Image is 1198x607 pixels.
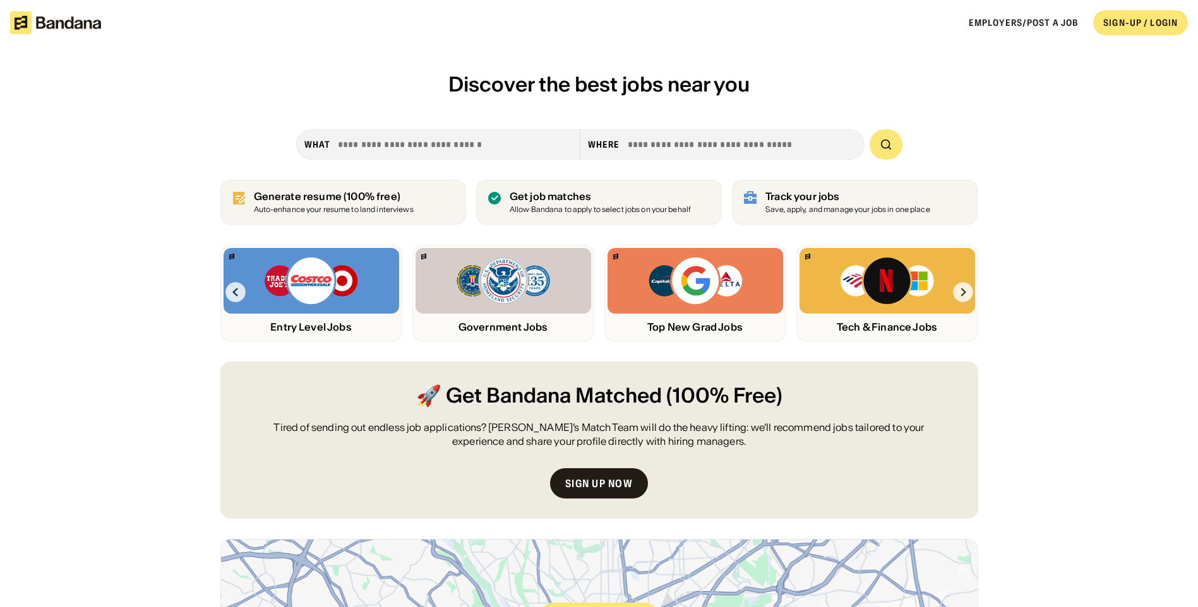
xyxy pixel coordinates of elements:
img: Bandana logo [421,254,426,259]
a: Get job matches Allow Bandana to apply to select jobs on your behalf [476,180,722,225]
div: Sign up now [565,478,633,488]
span: 🚀 Get Bandana Matched [416,382,662,410]
img: Trader Joe’s, Costco, Target logos [263,256,359,306]
div: Save, apply, and manage your jobs in one place [765,206,930,214]
img: Bandana logo [229,254,234,259]
div: what [304,139,330,150]
div: Top New Grad Jobs [608,321,783,333]
div: Generate resume [254,191,414,203]
span: (100% Free) [666,382,782,410]
div: Entry Level Jobs [224,321,399,333]
span: Discover the best jobs near you [448,71,750,97]
img: FBI, DHS, MWRD logos [455,256,551,306]
img: Right Arrow [953,282,973,302]
a: Bandana logoFBI, DHS, MWRD logosGovernment Jobs [412,245,594,341]
div: Allow Bandana to apply to select jobs on your behalf [510,206,691,214]
div: Government Jobs [416,321,591,333]
a: Track your jobs Save, apply, and manage your jobs in one place [732,180,978,225]
div: Track your jobs [765,191,930,203]
a: Employers/Post a job [969,17,1078,28]
img: Bandana logo [613,254,618,259]
span: (100% free) [344,190,400,203]
div: Get job matches [510,191,691,203]
img: Bandana logotype [10,11,101,34]
img: Bandana logo [805,254,810,259]
img: Capital One, Google, Delta logos [647,256,743,306]
div: SIGN-UP / LOGIN [1103,17,1178,28]
div: Tech & Finance Jobs [800,321,975,333]
a: Sign up now [550,468,648,498]
a: Bandana logoCapital One, Google, Delta logosTop New Grad Jobs [604,245,786,341]
div: Where [588,139,620,150]
a: Generate resume (100% free)Auto-enhance your resume to land interviews [220,180,466,225]
a: Bandana logoBank of America, Netflix, Microsoft logosTech & Finance Jobs [796,245,978,341]
div: Auto-enhance your resume to land interviews [254,206,414,214]
img: Bank of America, Netflix, Microsoft logos [839,256,935,306]
a: Bandana logoTrader Joe’s, Costco, Target logosEntry Level Jobs [220,245,402,341]
img: Left Arrow [225,282,246,302]
div: Tired of sending out endless job applications? [PERSON_NAME]’s Match Team will do the heavy lifti... [251,420,948,449]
